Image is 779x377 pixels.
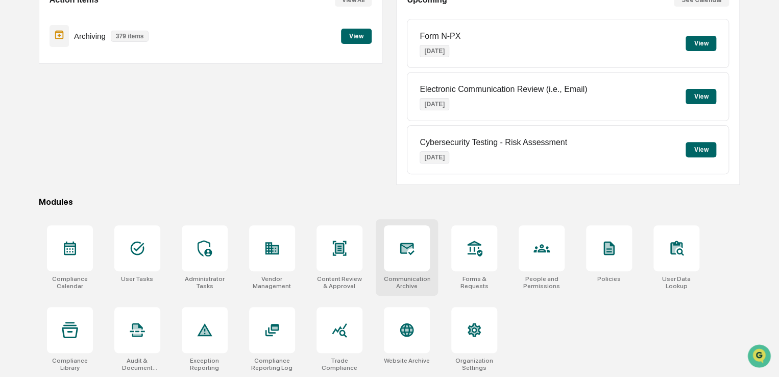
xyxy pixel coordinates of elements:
[6,125,70,143] a: 🖐️Preclearance
[47,275,93,290] div: Compliance Calendar
[39,197,740,207] div: Modules
[597,275,621,282] div: Policies
[111,31,149,42] p: 379 items
[341,29,372,44] button: View
[182,275,228,290] div: Administrator Tasks
[10,78,29,97] img: 1746055101610-c473b297-6a78-478c-a979-82029cc54cd1
[341,31,372,40] a: View
[249,357,295,371] div: Compliance Reporting Log
[114,357,160,371] div: Audit & Document Logs
[384,357,430,364] div: Website Archive
[420,98,449,110] p: [DATE]
[10,130,18,138] div: 🖐️
[182,357,228,371] div: Exception Reporting
[20,129,66,139] span: Preclearance
[653,275,699,290] div: User Data Lookup
[27,46,168,57] input: Clear
[317,275,362,290] div: Content Review & Approval
[35,78,167,88] div: Start new chat
[121,275,153,282] div: User Tasks
[20,148,64,158] span: Data Lookup
[249,275,295,290] div: Vendor Management
[420,45,449,57] p: [DATE]
[420,138,567,147] p: Cybersecurity Testing - Risk Assessment
[74,130,82,138] div: 🗄️
[686,89,716,104] button: View
[47,357,93,371] div: Compliance Library
[519,275,565,290] div: People and Permissions
[451,275,497,290] div: Forms & Requests
[686,36,716,51] button: View
[420,85,587,94] p: Electronic Communication Review (i.e., Email)
[72,173,124,181] a: Powered byPylon
[384,275,430,290] div: Communications Archive
[451,357,497,371] div: Organization Settings
[174,81,186,93] button: Start new chat
[84,129,127,139] span: Attestations
[35,88,129,97] div: We're available if you need us!
[6,144,68,162] a: 🔎Data Lookup
[420,32,460,41] p: Form N-PX
[10,149,18,157] div: 🔎
[74,32,106,40] p: Archiving
[102,173,124,181] span: Pylon
[686,142,716,157] button: View
[746,343,774,371] iframe: Open customer support
[70,125,131,143] a: 🗄️Attestations
[420,151,449,163] p: [DATE]
[10,21,186,38] p: How can we help?
[317,357,362,371] div: Trade Compliance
